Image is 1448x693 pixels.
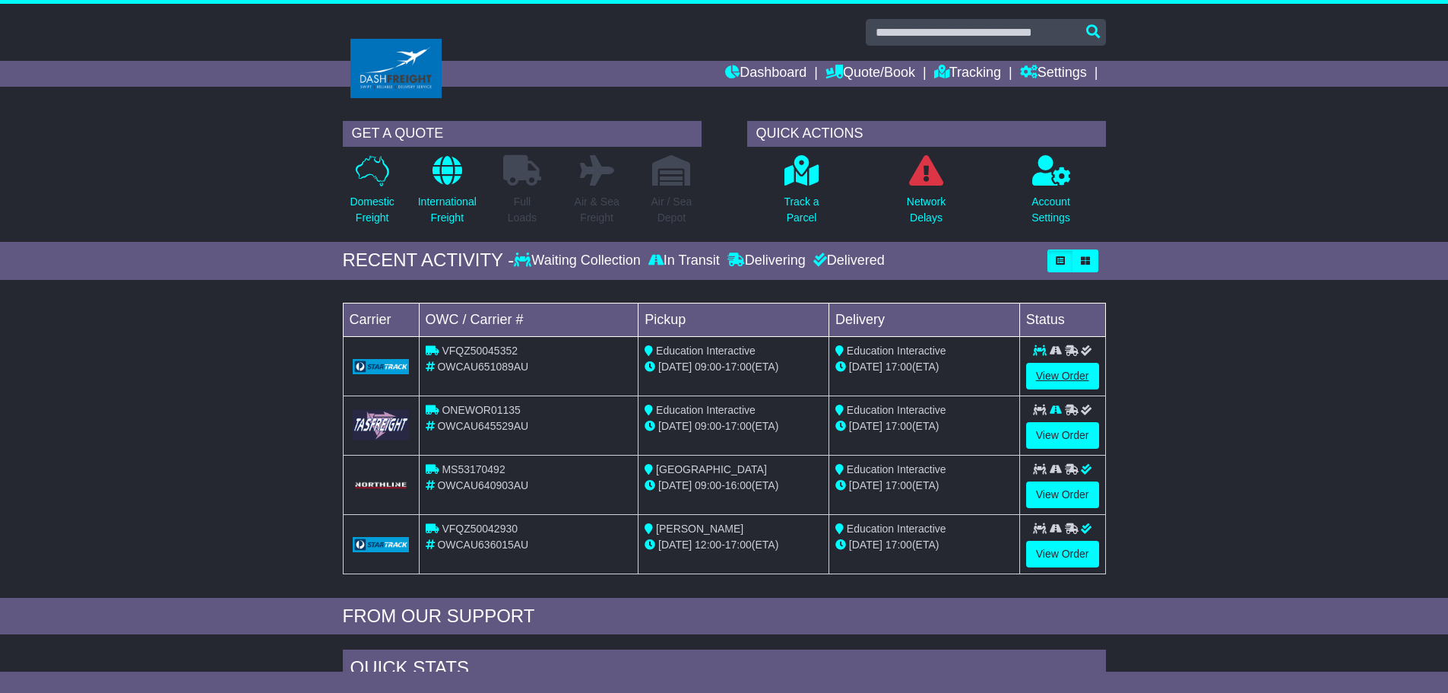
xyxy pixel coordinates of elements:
[442,523,518,535] span: VFQZ50042930
[343,121,702,147] div: GET A QUOTE
[825,61,915,87] a: Quote/Book
[349,154,394,234] a: DomesticFreight
[353,537,410,552] img: GetCarrierServiceLogo
[658,361,692,373] span: [DATE]
[658,479,692,491] span: [DATE]
[645,359,822,375] div: - (ETA)
[725,61,806,87] a: Dashboard
[1031,154,1071,234] a: AccountSettings
[907,194,946,226] p: Network Delays
[810,253,885,269] div: Delivered
[849,361,882,373] span: [DATE]
[656,523,743,535] span: [PERSON_NAME]
[442,345,518,357] span: VFQZ50045352
[353,481,410,490] img: GetCarrierServiceLogo
[437,539,528,551] span: OWCAU636015AU
[886,361,912,373] span: 17:00
[1026,541,1099,567] a: View Order
[645,478,822,494] div: - (ETA)
[934,61,1001,87] a: Tracking
[849,479,882,491] span: [DATE]
[638,303,829,336] td: Pickup
[418,194,477,226] p: International Freight
[353,359,410,374] img: GetCarrierServiceLogo
[747,121,1106,147] div: QUICK ACTIONS
[656,345,756,357] span: Education Interactive
[343,606,1106,628] div: FROM OUR SUPPORT
[645,418,822,434] div: - (ETA)
[835,537,1013,553] div: (ETA)
[886,479,912,491] span: 17:00
[695,420,721,432] span: 09:00
[343,250,515,272] div: RECENT ACTIVITY -
[847,463,946,475] span: Education Interactive
[437,420,528,432] span: OWCAU645529AU
[724,253,810,269] div: Delivering
[503,194,541,226] p: Full Loads
[829,303,1019,336] td: Delivery
[1019,303,1105,336] td: Status
[849,420,882,432] span: [DATE]
[575,194,619,226] p: Air & Sea Freight
[695,479,721,491] span: 09:00
[886,420,912,432] span: 17:00
[1026,363,1099,389] a: View Order
[417,154,477,234] a: InternationalFreight
[783,154,819,234] a: Track aParcel
[442,404,520,416] span: ONEWOR01135
[1026,422,1099,449] a: View Order
[725,479,752,491] span: 16:00
[1026,482,1099,508] a: View Order
[784,194,819,226] p: Track a Parcel
[656,463,767,475] span: [GEOGRAPHIC_DATA]
[695,539,721,551] span: 12:00
[835,418,1013,434] div: (ETA)
[906,154,946,234] a: NetworkDelays
[1020,61,1087,87] a: Settings
[725,361,752,373] span: 17:00
[645,253,724,269] div: In Transit
[725,420,752,432] span: 17:00
[651,194,692,226] p: Air / Sea Depot
[849,539,882,551] span: [DATE]
[695,361,721,373] span: 09:00
[847,523,946,535] span: Education Interactive
[343,303,419,336] td: Carrier
[725,539,752,551] span: 17:00
[514,253,644,269] div: Waiting Collection
[437,479,528,491] span: OWCAU640903AU
[835,359,1013,375] div: (ETA)
[645,537,822,553] div: - (ETA)
[419,303,638,336] td: OWC / Carrier #
[847,404,946,416] span: Education Interactive
[847,345,946,357] span: Education Interactive
[350,194,394,226] p: Domestic Freight
[1031,194,1070,226] p: Account Settings
[658,420,692,432] span: [DATE]
[658,539,692,551] span: [DATE]
[835,478,1013,494] div: (ETA)
[437,361,528,373] span: OWCAU651089AU
[886,539,912,551] span: 17:00
[343,650,1106,691] div: Quick Stats
[353,410,410,440] img: GetCarrierServiceLogo
[656,404,756,416] span: Education Interactive
[442,463,505,475] span: MS53170492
